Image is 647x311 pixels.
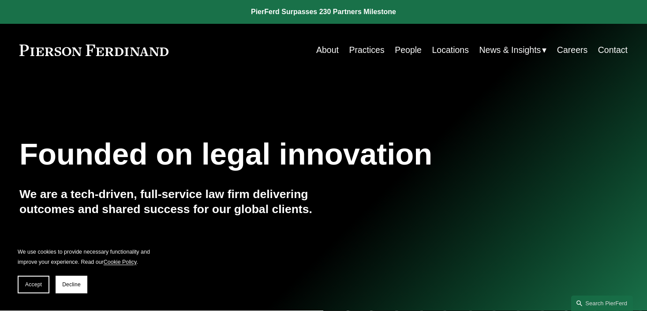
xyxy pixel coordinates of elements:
p: We use cookies to provide necessary functionality and improve your experience. Read our . [18,247,159,267]
span: Accept [25,281,42,288]
a: Practices [349,41,384,59]
button: Accept [18,276,49,293]
a: About [316,41,339,59]
a: Contact [598,41,628,59]
a: Cookie Policy [104,259,137,265]
a: folder dropdown [479,41,546,59]
span: News & Insights [479,42,541,58]
a: Careers [557,41,587,59]
h1: Founded on legal innovation [19,137,526,172]
a: People [395,41,422,59]
h4: We are a tech-driven, full-service law firm delivering outcomes and shared success for our global... [19,187,324,217]
a: Locations [432,41,469,59]
section: Cookie banner [9,238,168,302]
a: Search this site [571,296,633,311]
span: Decline [62,281,81,288]
button: Decline [56,276,87,293]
